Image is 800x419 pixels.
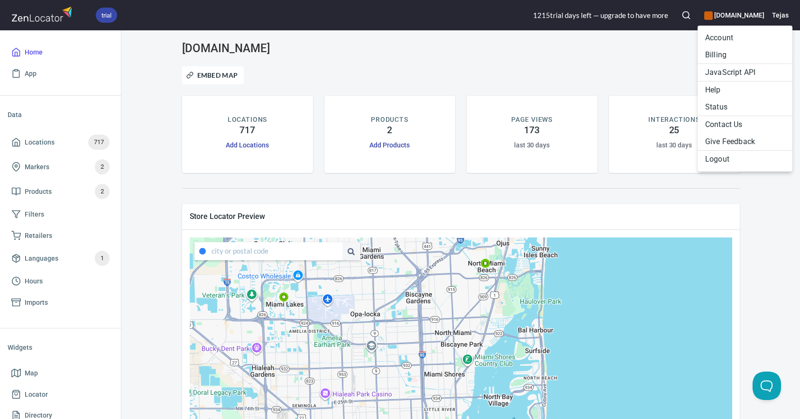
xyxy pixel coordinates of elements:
[698,29,792,46] li: Account
[698,151,792,168] li: Logout
[698,64,792,81] a: JavaScript API
[698,133,792,150] li: Give Feedback
[698,116,792,133] li: Contact Us
[698,82,792,99] a: Help
[698,46,792,64] li: Billing
[698,99,792,116] a: Status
